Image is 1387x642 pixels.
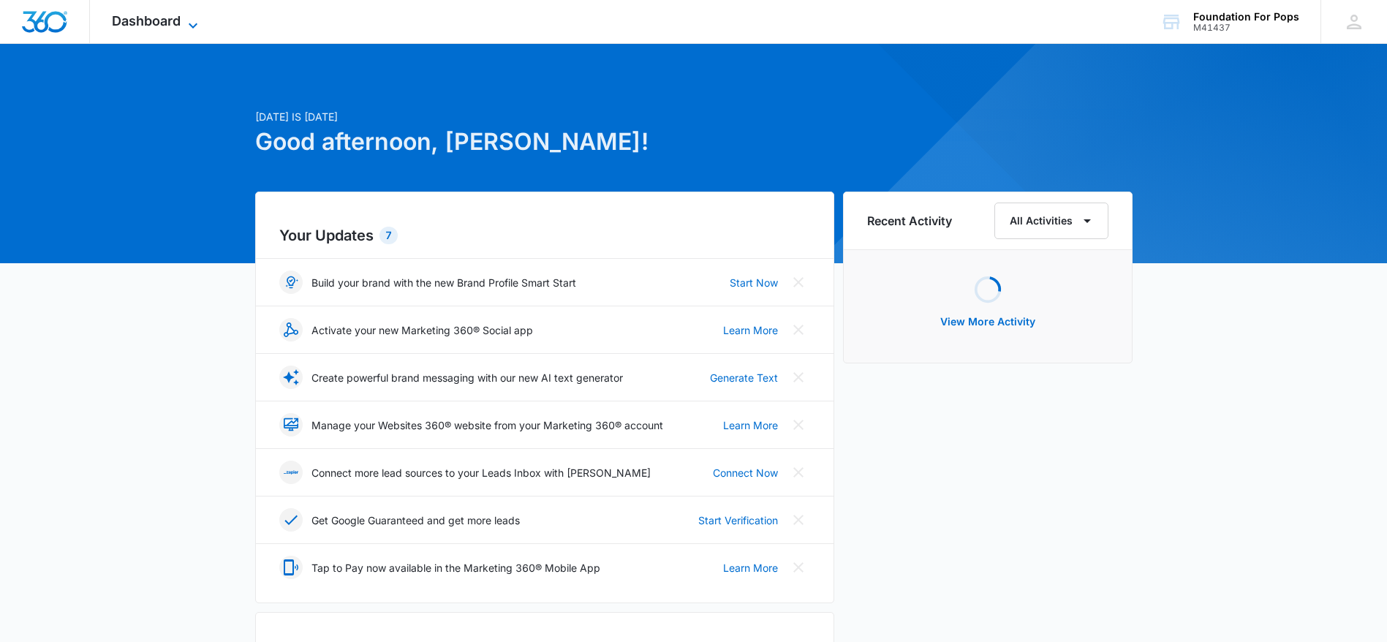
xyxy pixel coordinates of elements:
[787,461,810,484] button: Close
[787,271,810,294] button: Close
[311,513,520,528] p: Get Google Guaranteed and get more leads
[279,224,810,246] h2: Your Updates
[311,322,533,338] p: Activate your new Marketing 360® Social app
[255,124,834,159] h1: Good afternoon, [PERSON_NAME]!
[723,418,778,433] a: Learn More
[787,413,810,437] button: Close
[112,13,181,29] span: Dashboard
[710,370,778,385] a: Generate Text
[787,556,810,579] button: Close
[867,212,952,230] h6: Recent Activity
[713,465,778,480] a: Connect Now
[698,513,778,528] a: Start Verification
[311,465,651,480] p: Connect more lead sources to your Leads Inbox with [PERSON_NAME]
[994,203,1108,239] button: All Activities
[1193,11,1299,23] div: account name
[926,304,1050,339] button: View More Activity
[311,275,576,290] p: Build your brand with the new Brand Profile Smart Start
[311,370,623,385] p: Create powerful brand messaging with our new AI text generator
[255,109,834,124] p: [DATE] is [DATE]
[723,322,778,338] a: Learn More
[787,318,810,341] button: Close
[311,560,600,575] p: Tap to Pay now available in the Marketing 360® Mobile App
[379,227,398,244] div: 7
[730,275,778,290] a: Start Now
[787,366,810,389] button: Close
[723,560,778,575] a: Learn More
[311,418,663,433] p: Manage your Websites 360® website from your Marketing 360® account
[1193,23,1299,33] div: account id
[787,508,810,532] button: Close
